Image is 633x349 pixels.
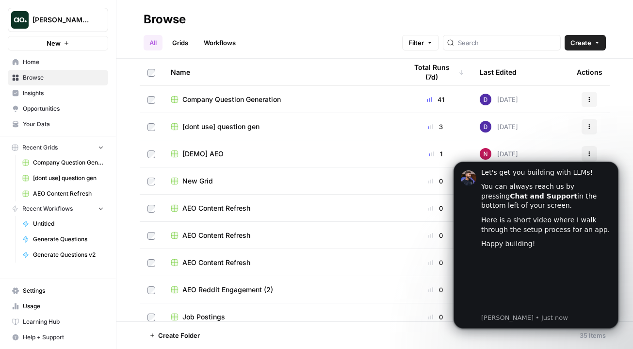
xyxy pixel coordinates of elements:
a: AEO Reddit Engagement (2) [171,285,391,295]
span: Untitled [33,219,104,228]
span: Home [23,58,104,66]
a: AEO Content Refresh [18,186,108,201]
a: AEO Content Refresh [171,258,391,267]
span: Recent Workflows [22,204,73,213]
a: AEO Content Refresh [171,231,391,240]
span: AEO Content Refresh [33,189,104,198]
span: [PERSON_NAME] Test [32,15,91,25]
a: All [144,35,162,50]
a: AEO Content Refresh [171,203,391,213]
a: Home [8,54,108,70]
a: Usage [8,299,108,314]
a: Learning Hub [8,314,108,330]
button: Recent Grids [8,140,108,155]
button: Create [565,35,606,50]
a: Generate Questions v2 [18,247,108,263]
button: Create Folder [144,328,206,343]
a: Settings [8,283,108,299]
p: Message from Steven, sent Just now [42,164,172,173]
a: Job Postings [171,312,391,322]
a: Workflows [198,35,242,50]
span: Insights [23,89,104,98]
div: 0 [407,231,464,240]
span: AEO Content Refresh [182,258,250,267]
button: Workspace: Dillon Test [8,8,108,32]
a: Insights [8,85,108,101]
span: [DEMO] AEO [182,149,224,159]
div: Browse [144,12,186,27]
a: Company Question Generation [171,95,391,104]
span: Settings [23,286,104,295]
span: AEO Content Refresh [182,231,250,240]
div: 0 [407,203,464,213]
button: Filter [402,35,439,50]
div: 0 [407,176,464,186]
span: [dont use] question gen [182,122,260,132]
a: [DEMO] AEO [171,149,391,159]
div: Last Edited [480,59,517,85]
div: 1 [407,149,464,159]
span: Learning Hub [23,317,104,326]
span: Generate Questions [33,235,104,244]
div: [DATE] [480,148,518,160]
div: [DATE] [480,94,518,105]
span: New [47,38,61,48]
a: Browse [8,70,108,85]
button: New [8,36,108,50]
div: 41 [407,95,464,104]
button: Help + Support [8,330,108,345]
span: Usage [23,302,104,311]
div: [DATE] [480,121,518,133]
div: Name [171,59,391,85]
span: AEO Content Refresh [182,203,250,213]
span: Browse [23,73,104,82]
span: Filter [408,38,424,48]
input: Search [458,38,556,48]
span: AEO Reddit Engagement (2) [182,285,273,295]
img: 809rsgs8fojgkhnibtwc28oh1nli [480,148,491,160]
a: Grids [166,35,194,50]
span: Company Question Generation [182,95,281,104]
span: Opportunities [23,104,104,113]
div: 0 [407,258,464,267]
button: Recent Workflows [8,201,108,216]
span: Your Data [23,120,104,129]
span: Help + Support [23,333,104,342]
div: 0 [407,312,464,322]
div: 0 [407,285,464,295]
span: Create Folder [158,331,200,340]
a: Opportunities [8,101,108,116]
span: Job Postings [182,312,225,322]
div: 3 [407,122,464,132]
a: Company Question Generation [18,155,108,170]
div: Total Runs (7d) [407,59,464,85]
div: Actions [577,59,602,85]
span: [dont use] question gen [33,174,104,183]
iframe: youtube [42,104,172,163]
a: [dont use] question gen [171,122,391,132]
span: Create [570,38,591,48]
a: New Grid [171,176,391,186]
a: Generate Questions [18,232,108,247]
a: Your Data [8,116,108,132]
a: Untitled [18,216,108,232]
img: 6clbhjv5t98vtpq4yyt91utag0vy [480,121,491,133]
span: Recent Grids [22,143,58,152]
span: New Grid [182,176,213,186]
a: [dont use] question gen [18,170,108,186]
span: Generate Questions v2 [33,250,104,259]
span: Company Question Generation [33,158,104,167]
img: 6clbhjv5t98vtpq4yyt91utag0vy [480,94,491,105]
img: Dillon Test Logo [11,11,29,29]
